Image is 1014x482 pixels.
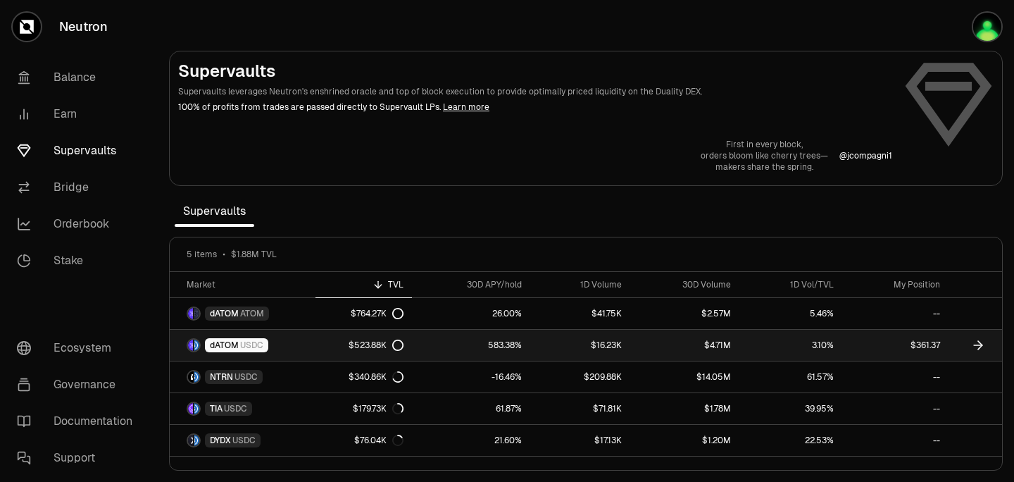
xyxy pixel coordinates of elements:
span: dATOM [210,340,239,351]
div: $340.86K [349,371,403,383]
a: -- [842,361,949,393]
div: $764.27K [351,308,403,319]
img: NTRN Logo [188,371,193,383]
a: 5.46% [739,298,842,329]
a: $14.05M [630,361,739,393]
a: $179.73K [315,393,413,424]
a: -- [842,298,949,329]
a: dATOM LogoATOM LogodATOMATOM [170,298,315,329]
span: ATOM [240,308,264,319]
a: NTRN LogoUSDC LogoNTRNUSDC [170,361,315,393]
img: DYDX Logo [188,435,193,446]
a: Balance [6,59,152,96]
img: dATOM Logo [188,308,193,319]
a: -16.46% [412,361,530,393]
span: 5 items [187,249,217,260]
a: $1.20M [630,425,739,456]
a: 21.60% [412,425,530,456]
img: air [973,13,1001,41]
div: Market [187,279,307,290]
div: 1D Vol/TVL [748,279,834,290]
a: First in every block,orders bloom like cherry trees—makers share the spring. [701,139,828,173]
a: $764.27K [315,298,413,329]
a: Stake [6,242,152,279]
a: Documentation [6,403,152,440]
a: $523.88K [315,330,413,361]
p: Supervaults leverages Neutron's enshrined oracle and top of block execution to provide optimally ... [178,85,892,98]
a: 3.10% [739,330,842,361]
p: orders bloom like cherry trees— [701,150,828,161]
a: 61.57% [739,361,842,393]
a: $1.78M [630,393,739,424]
a: Governance [6,366,152,403]
a: dATOM LogoUSDC LogodATOMUSDC [170,330,315,361]
div: $179.73K [353,403,403,414]
a: Supervaults [6,132,152,169]
a: $340.86K [315,361,413,393]
img: ATOM Logo [194,308,199,319]
a: Ecosystem [6,330,152,366]
img: USDC Logo [194,403,199,414]
span: dATOM [210,308,239,319]
a: 26.00% [412,298,530,329]
span: USDC [240,340,263,351]
a: 61.87% [412,393,530,424]
span: USDC [232,435,256,446]
span: $1.88M TVL [231,249,277,260]
a: -- [842,425,949,456]
a: -- [842,393,949,424]
div: $523.88K [349,340,403,351]
a: @jcompagni1 [839,150,892,161]
a: Learn more [443,101,489,113]
a: Support [6,440,152,476]
div: 1D Volume [539,279,622,290]
a: Orderbook [6,206,152,242]
p: makers share the spring. [701,161,828,173]
a: $17.13K [530,425,630,456]
div: TVL [324,279,404,290]
a: $209.88K [530,361,630,393]
img: USDC Logo [194,435,199,446]
a: $16.23K [530,330,630,361]
a: Earn [6,96,152,132]
img: TIA Logo [188,403,193,414]
span: Supervaults [175,197,254,225]
div: My Position [851,279,940,290]
span: NTRN [210,371,233,383]
p: 100% of profits from trades are passed directly to Supervault LPs. [178,101,892,113]
a: 22.53% [739,425,842,456]
a: $2.57M [630,298,739,329]
a: $71.81K [530,393,630,424]
a: 39.95% [739,393,842,424]
a: $361.37 [842,330,949,361]
span: USDC [234,371,258,383]
span: DYDX [210,435,231,446]
div: $76.04K [354,435,403,446]
div: 30D Volume [639,279,731,290]
p: @ jcompagni1 [839,150,892,161]
a: 583.38% [412,330,530,361]
span: USDC [224,403,247,414]
div: 30D APY/hold [420,279,522,290]
a: TIA LogoUSDC LogoTIAUSDC [170,393,315,424]
img: USDC Logo [194,371,199,383]
a: $41.75K [530,298,630,329]
a: $76.04K [315,425,413,456]
img: USDC Logo [194,340,199,351]
p: First in every block, [701,139,828,150]
a: DYDX LogoUSDC LogoDYDXUSDC [170,425,315,456]
a: Bridge [6,169,152,206]
img: dATOM Logo [188,340,193,351]
span: TIA [210,403,223,414]
h2: Supervaults [178,60,892,82]
a: $4.71M [630,330,739,361]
